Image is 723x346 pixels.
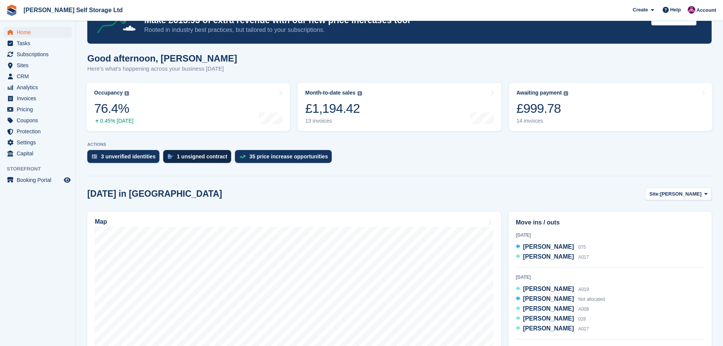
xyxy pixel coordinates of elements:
[509,83,712,131] a: Awaiting payment £999.78 14 invoices
[578,287,589,292] span: A019
[645,188,712,200] button: Site: [PERSON_NAME]
[177,153,227,160] div: 1 unsigned contract
[516,242,586,252] a: [PERSON_NAME] 075
[17,82,62,93] span: Analytics
[523,305,574,312] span: [PERSON_NAME]
[523,295,574,302] span: [PERSON_NAME]
[87,142,712,147] p: ACTIONS
[4,82,72,93] a: menu
[4,115,72,126] a: menu
[516,218,704,227] h2: Move ins / outs
[358,91,362,96] img: icon-info-grey-7440780725fd019a000dd9b08b2336e03edf1995a4989e88bcd33f0948082b44.svg
[516,252,589,262] a: [PERSON_NAME] A017
[17,60,62,71] span: Sites
[17,115,62,126] span: Coupons
[17,93,62,104] span: Invoices
[516,232,704,239] div: [DATE]
[578,245,586,250] span: 075
[517,118,569,124] div: 14 invoices
[305,118,362,124] div: 13 invoices
[578,316,586,322] span: 028
[4,104,72,115] a: menu
[523,325,574,332] span: [PERSON_NAME]
[17,27,62,38] span: Home
[633,6,648,14] span: Create
[239,155,246,158] img: price_increase_opportunities-93ffe204e8149a01c8c9dc8f82e8f89637d9d84a8eef4429ea346261dce0b2c0.svg
[144,26,645,34] p: Rooted in industry best practices, but tailored to your subscriptions.
[101,153,156,160] div: 3 unverified identities
[4,27,72,38] a: menu
[87,189,222,199] h2: [DATE] in [GEOGRAPHIC_DATA]
[517,101,569,116] div: £999.78
[4,148,72,159] a: menu
[87,65,237,73] p: Here's what's happening across your business [DATE]
[523,253,574,260] span: [PERSON_NAME]
[523,286,574,292] span: [PERSON_NAME]
[660,190,701,198] span: [PERSON_NAME]
[516,314,586,324] a: [PERSON_NAME] 028
[94,101,134,116] div: 76.4%
[696,6,716,14] span: Account
[523,315,574,322] span: [PERSON_NAME]
[95,218,107,225] h2: Map
[4,126,72,137] a: menu
[249,153,328,160] div: 35 price increase opportunities
[516,274,704,281] div: [DATE]
[17,38,62,49] span: Tasks
[6,5,17,16] img: stora-icon-8386f47178a22dfd0bd8f6a31ec36ba5ce8667c1dd55bd0f319d3a0aa187defe.svg
[578,297,605,302] span: Not allocated
[17,71,62,82] span: CRM
[688,6,695,14] img: Lydia Wild
[4,175,72,185] a: menu
[17,49,62,60] span: Subscriptions
[17,104,62,115] span: Pricing
[235,150,336,167] a: 35 price increase opportunities
[124,91,129,96] img: icon-info-grey-7440780725fd019a000dd9b08b2336e03edf1995a4989e88bcd33f0948082b44.svg
[94,90,123,96] div: Occupancy
[516,294,605,304] a: [PERSON_NAME] Not allocated
[305,101,362,116] div: £1,194.42
[17,175,62,185] span: Booking Portal
[4,93,72,104] a: menu
[4,71,72,82] a: menu
[516,304,589,314] a: [PERSON_NAME] A008
[305,90,355,96] div: Month-to-date sales
[163,150,235,167] a: 1 unsigned contract
[87,53,237,63] h1: Good afternoon, [PERSON_NAME]
[516,324,589,334] a: [PERSON_NAME] A027
[670,6,681,14] span: Help
[7,165,76,173] span: Storefront
[168,154,173,159] img: contract_signature_icon-13c848040528278c33f63329250d36e43548de30e8caae1d1a13099fd9432cc5.svg
[17,137,62,148] span: Settings
[578,326,589,332] span: A027
[523,243,574,250] span: [PERSON_NAME]
[87,150,163,167] a: 3 unverified identities
[298,83,501,131] a: Month-to-date sales £1,194.42 13 invoices
[92,154,97,159] img: verify_identity-adf6edd0f0f0b5bbfe63781bf79b02c33cf7c696d77639b501bdc392416b5a36.svg
[63,175,72,185] a: Preview store
[517,90,562,96] div: Awaiting payment
[20,4,126,16] a: [PERSON_NAME] Self Storage Ltd
[87,83,290,131] a: Occupancy 76.4% 0.45% [DATE]
[564,91,568,96] img: icon-info-grey-7440780725fd019a000dd9b08b2336e03edf1995a4989e88bcd33f0948082b44.svg
[4,49,72,60] a: menu
[4,38,72,49] a: menu
[4,60,72,71] a: menu
[516,284,589,294] a: [PERSON_NAME] A019
[578,307,589,312] span: A008
[649,190,660,198] span: Site:
[578,254,589,260] span: A017
[17,148,62,159] span: Capital
[94,118,134,124] div: 0.45% [DATE]
[4,137,72,148] a: menu
[17,126,62,137] span: Protection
